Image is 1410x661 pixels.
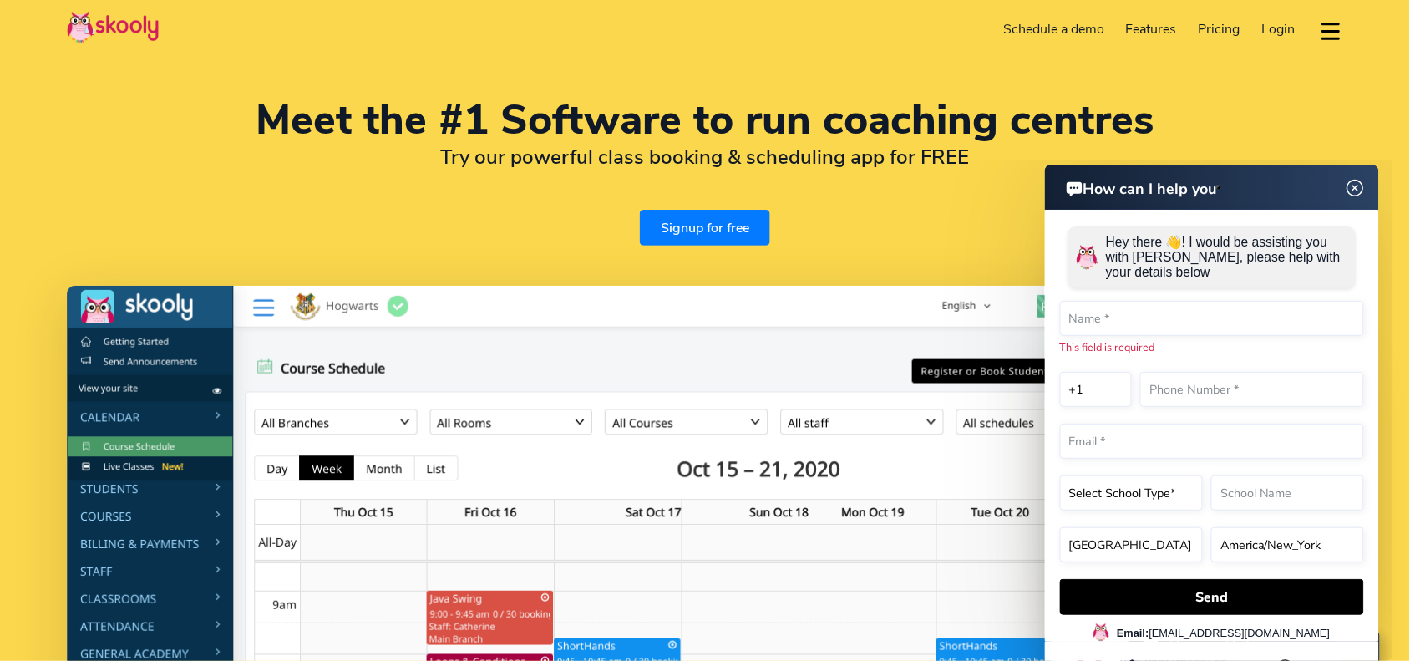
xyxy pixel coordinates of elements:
a: Signup for free [640,210,770,246]
a: Pricing [1188,16,1251,43]
h1: Meet the #1 Software to run coaching centres [67,100,1343,140]
a: Login [1250,16,1306,43]
a: Features [1115,16,1188,43]
span: Pricing [1199,20,1240,38]
img: Skooly [67,11,159,43]
a: Schedule a demo [993,16,1116,43]
span: Login [1261,20,1295,38]
h2: Try our powerful class booking & scheduling app for FREE [67,145,1343,170]
button: dropdown menu [1319,12,1343,50]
